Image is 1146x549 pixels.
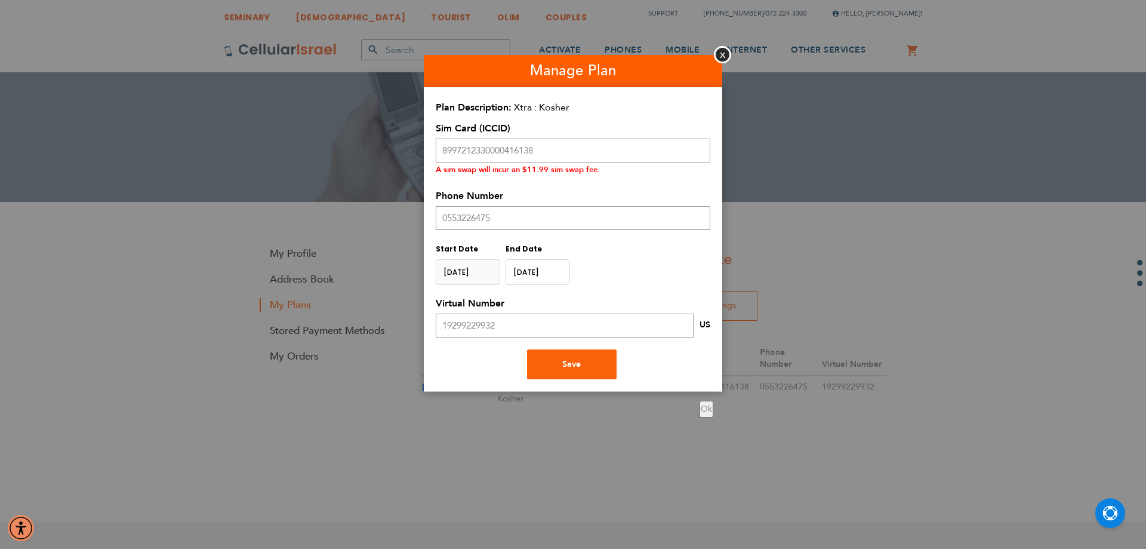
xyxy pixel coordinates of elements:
input: MM/DD/YYYY [506,259,570,285]
button: Ok [700,401,713,418]
h1: Manage Plan [424,55,722,87]
span: Virtual Number [436,297,504,310]
button: Save [527,349,617,379]
input: y-MM-dd [436,259,500,285]
span: Start Date [436,244,478,254]
span: Ok [701,403,712,415]
span: Plan Description [436,101,512,114]
span: US [700,319,710,330]
span: End Date [506,244,542,254]
span: Sim Card (ICCID) [436,122,510,135]
div: Accessibility Menu [8,515,34,541]
span: Xtra : Kosher [514,101,569,114]
span: Phone Number [436,189,503,203]
small: A sim swap will incur an $11.99 sim swap fee. [436,164,600,175]
span: Save [562,358,581,370]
